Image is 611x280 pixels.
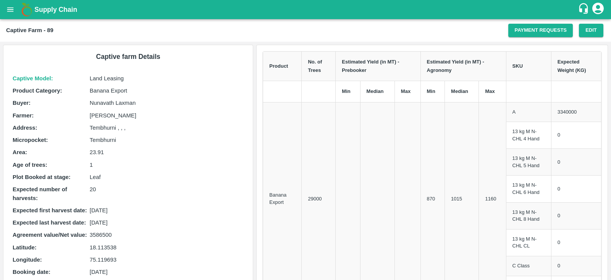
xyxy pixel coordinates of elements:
th: Median [445,81,479,102]
th: Max [394,81,420,102]
b: Latitude : [13,244,37,251]
td: 0 [551,202,601,229]
th: Expected Weight (KG) [551,51,601,81]
p: Banana Export [90,86,244,95]
th: Max [479,81,506,102]
h6: Captive farm Details [10,51,247,62]
td: 0 [551,256,601,276]
a: Supply Chain [34,4,578,15]
b: Farmer : [13,112,34,119]
button: open drawer [2,1,19,18]
b: Micropocket : [13,137,48,143]
th: Product [263,51,302,81]
b: Plot Booked at stage : [13,174,71,180]
td: 3340000 [551,102,601,122]
b: Agreement value/Net value : [13,232,87,238]
p: [DATE] [90,218,244,227]
td: 13 kg M N-CHL 8 Hand [506,202,551,229]
b: Captive Model : [13,75,53,81]
td: 13 kg M N-CHL CL [506,229,551,256]
th: Min [336,81,360,102]
b: Area : [13,149,27,155]
b: Expected number of harvests : [13,186,67,201]
b: Booking date : [13,269,50,275]
b: Address : [13,125,37,131]
p: 20 [90,185,244,194]
b: Expected first harvest date : [13,207,87,213]
b: Longitude : [13,257,42,263]
th: Estimated Yield (in MT) - Agronomy [420,51,506,81]
p: Nunavath Laxman [90,99,244,107]
td: A [506,102,551,122]
p: Tembhurni [90,136,244,144]
td: 0 [551,122,601,149]
b: Product Category : [13,88,62,94]
b: Buyer : [13,100,31,106]
td: C Class [506,256,551,276]
td: 13 kg M N-CHL 5 Hand [506,149,551,176]
b: Age of trees : [13,162,47,168]
p: Leaf [90,173,244,181]
td: 0 [551,229,601,256]
p: Land Leasing [90,74,244,83]
img: logo [19,2,34,17]
td: 13 kg M N-CHL 4 Hand [506,122,551,149]
td: 13 kg M N-CHL 6 Hand [506,176,551,202]
td: 0 [551,176,601,202]
th: Min [420,81,445,102]
p: [DATE] [90,268,244,276]
b: Supply Chain [34,6,77,13]
p: Tembhurni , , , [90,124,244,132]
p: 18.113538 [90,243,244,252]
a: Payment Requests [508,24,573,37]
p: 75.119693 [90,256,244,264]
div: customer-support [578,3,591,16]
b: Expected last harvest date : [13,220,86,226]
p: 23.91 [90,148,244,156]
p: [PERSON_NAME] [90,111,244,120]
th: Estimated Yield (in MT) - Prebooker [336,51,420,81]
th: SKU [506,51,551,81]
p: 1 [90,161,244,169]
p: 3586500 [90,231,244,239]
th: Median [360,81,394,102]
th: No. of Trees [302,51,336,81]
button: Edit [579,24,603,37]
b: Captive Farm - 89 [6,27,53,33]
p: [DATE] [90,206,244,215]
div: account of current user [591,2,605,18]
td: 0 [551,149,601,176]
